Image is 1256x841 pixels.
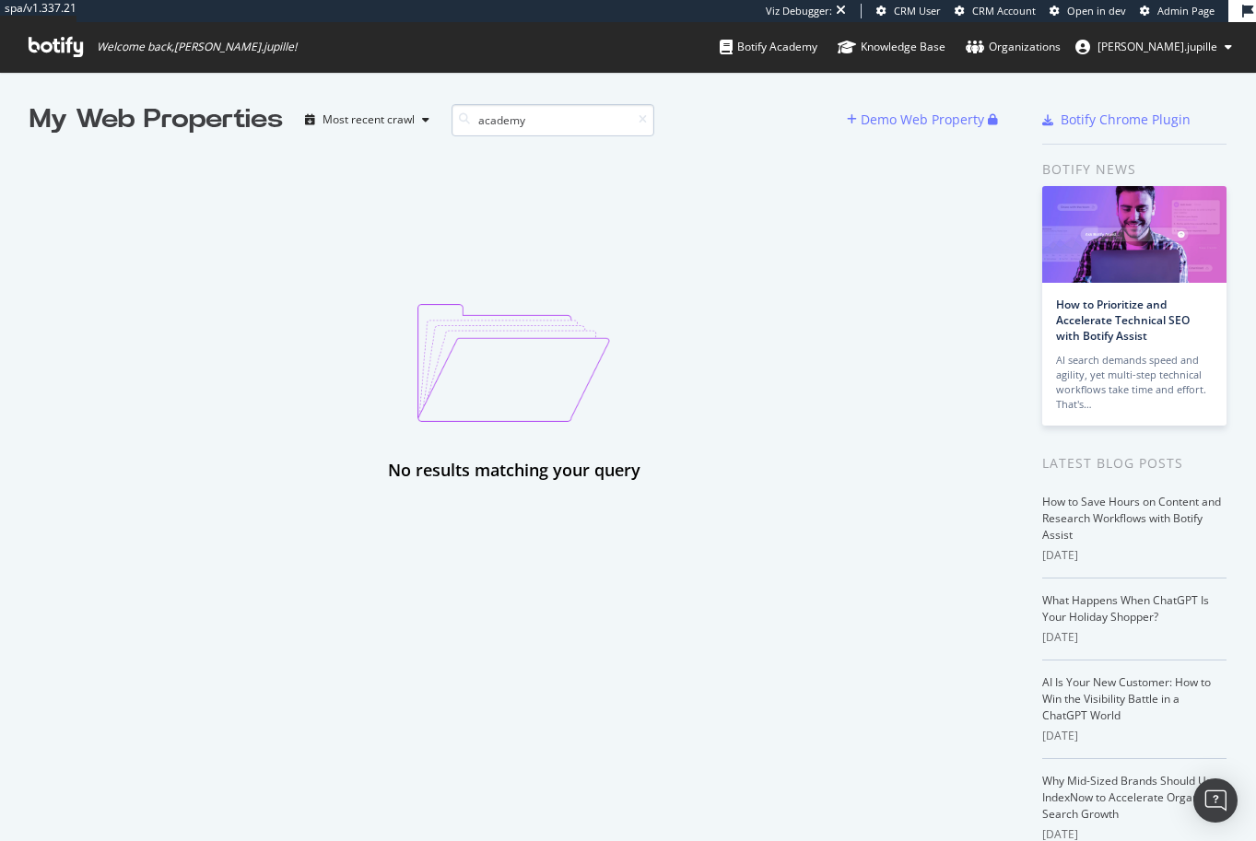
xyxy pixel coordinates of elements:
[838,22,945,72] a: Knowledge Base
[1042,547,1227,564] div: [DATE]
[847,111,988,127] a: Demo Web Property
[1042,592,1209,625] a: What Happens When ChatGPT Is Your Holiday Shopper?
[452,104,654,136] input: Search
[1042,728,1227,744] div: [DATE]
[1042,159,1227,180] div: Botify news
[1050,4,1126,18] a: Open in dev
[29,101,283,138] div: My Web Properties
[1061,32,1247,62] button: [PERSON_NAME].jupille
[972,4,1036,18] span: CRM Account
[966,38,1061,56] div: Organizations
[894,4,941,18] span: CRM User
[1140,4,1215,18] a: Admin Page
[1042,629,1227,646] div: [DATE]
[1056,297,1190,344] a: How to Prioritize and Accelerate Technical SEO with Botify Assist
[1042,773,1218,822] a: Why Mid-Sized Brands Should Use IndexNow to Accelerate Organic Search Growth
[876,4,941,18] a: CRM User
[1042,674,1211,723] a: AI Is Your New Customer: How to Win the Visibility Battle in a ChatGPT World
[1042,453,1227,473] div: Latest Blog Posts
[417,304,610,422] img: emptyProjectImage
[720,38,817,56] div: Botify Academy
[388,459,640,483] div: No results matching your query
[1067,4,1126,18] span: Open in dev
[1098,39,1217,54] span: benjamin.jupille
[1061,111,1191,129] div: Botify Chrome Plugin
[847,105,988,134] button: Demo Web Property
[720,22,817,72] a: Botify Academy
[97,40,297,54] span: Welcome back, [PERSON_NAME].jupille !
[1042,111,1191,129] a: Botify Chrome Plugin
[1042,186,1227,283] img: How to Prioritize and Accelerate Technical SEO with Botify Assist
[955,4,1036,18] a: CRM Account
[861,111,984,129] div: Demo Web Property
[323,114,415,125] div: Most recent crawl
[966,22,1061,72] a: Organizations
[766,4,832,18] div: Viz Debugger:
[1157,4,1215,18] span: Admin Page
[298,105,437,134] button: Most recent crawl
[838,38,945,56] div: Knowledge Base
[1193,778,1238,823] div: Open Intercom Messenger
[1042,494,1221,543] a: How to Save Hours on Content and Research Workflows with Botify Assist
[1056,353,1213,412] div: AI search demands speed and agility, yet multi-step technical workflows take time and effort. Tha...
